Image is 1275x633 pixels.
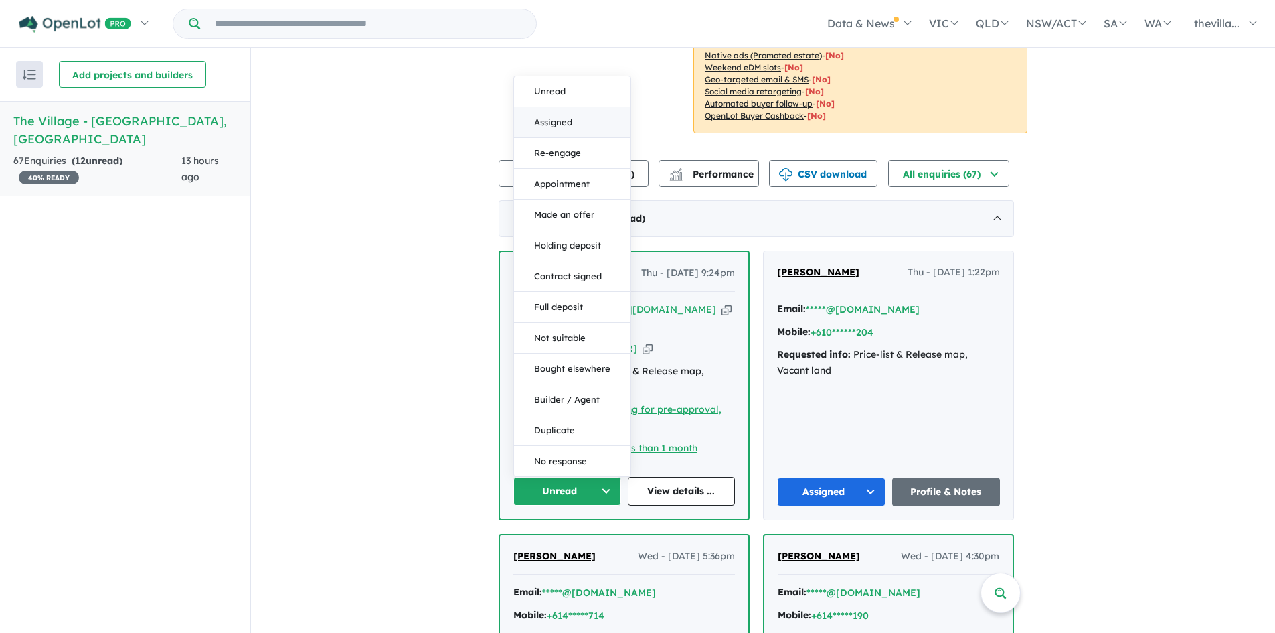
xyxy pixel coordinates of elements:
h5: The Village - [GEOGRAPHIC_DATA] , [GEOGRAPHIC_DATA] [13,112,237,148]
button: Not suitable [514,323,630,354]
a: View details ... [628,477,736,506]
span: [No] [816,98,835,109]
strong: Mobile: [513,609,547,621]
button: Holding deposit [514,230,630,261]
strong: Mobile: [778,609,811,621]
img: bar-chart.svg [669,172,683,181]
div: Unread [513,76,631,477]
a: [PERSON_NAME] [777,265,859,281]
button: Copy [721,303,732,317]
button: Appointment [514,169,630,200]
button: Contract signed [514,261,630,292]
span: [No] [825,50,844,60]
img: download icon [779,168,792,182]
span: 40 % READY [19,171,79,184]
span: 13 hours ago [181,155,219,183]
span: [PERSON_NAME] [513,550,596,562]
strong: Mobile: [777,326,811,338]
button: Unread [513,477,621,506]
button: Full deposit [514,292,630,323]
span: [No] [784,62,803,72]
u: Invite your team members [705,38,809,48]
u: Native ads (Promoted estate) [705,50,822,60]
button: No response [514,446,630,476]
u: Social media retargeting [705,86,802,96]
button: Copy [643,342,653,356]
span: Thu - [DATE] 1:22pm [908,265,1000,281]
span: [ Yes ] [813,38,832,48]
span: [PERSON_NAME] [778,550,860,562]
button: Re-engage [514,138,630,169]
strong: Email: [778,586,806,598]
button: Unread [514,76,630,107]
div: [DATE] [499,200,1014,238]
button: Duplicate [514,415,630,446]
u: Weekend eDM slots [705,62,781,72]
span: Performance [671,168,754,180]
input: Try estate name, suburb, builder or developer [203,9,533,38]
strong: Email: [777,303,806,315]
button: Builder / Agent [514,384,630,415]
img: line-chart.svg [670,168,682,175]
span: Wed - [DATE] 4:30pm [901,549,999,565]
button: All enquiries (67) [888,160,1009,187]
strong: Email: [513,586,542,598]
a: [PERSON_NAME] [513,549,596,565]
button: Add projects and builders [59,61,206,88]
button: CSV download [769,160,877,187]
strong: ( unread) [72,155,122,167]
div: 67 Enquir ies [13,153,181,186]
span: [No] [812,74,831,84]
button: Assigned [514,107,630,138]
button: Team member settings (9) [499,160,649,187]
span: [No] [807,111,826,121]
span: Thu - [DATE] 9:24pm [641,265,735,281]
div: Price-list & Release map, Vacant land [777,347,1000,379]
span: [PERSON_NAME] [777,266,859,278]
img: Openlot PRO Logo White [19,16,131,33]
a: Profile & Notes [892,478,1001,506]
button: Bought elsewhere [514,354,630,384]
u: OpenLot Buyer Cashback [705,111,804,121]
span: Wed - [DATE] 5:36pm [638,549,735,565]
a: [PERSON_NAME] [778,549,860,565]
a: Less than 1 month [616,442,697,454]
button: Assigned [777,478,885,506]
button: Performance [659,160,759,187]
u: Geo-targeted email & SMS [705,74,809,84]
span: thevilla... [1194,17,1240,30]
button: Made an offer [514,200,630,230]
span: [No] [805,86,824,96]
u: Automated buyer follow-up [705,98,813,109]
img: sort.svg [23,70,36,80]
span: 12 [75,155,86,167]
strong: Requested info: [777,348,851,360]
